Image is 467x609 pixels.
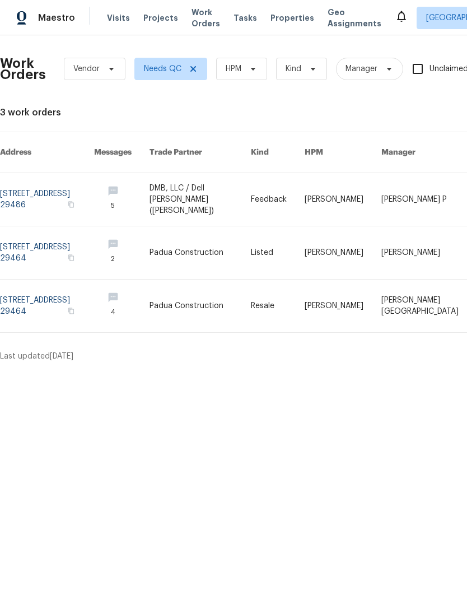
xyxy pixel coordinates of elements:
[141,132,242,173] th: Trade Partner
[233,14,257,22] span: Tasks
[226,63,241,75] span: HPM
[296,132,372,173] th: HPM
[296,280,372,333] td: [PERSON_NAME]
[286,63,301,75] span: Kind
[143,12,178,24] span: Projects
[328,7,381,29] span: Geo Assignments
[85,132,141,173] th: Messages
[192,7,220,29] span: Work Orders
[242,280,296,333] td: Resale
[242,226,296,280] td: Listed
[270,12,314,24] span: Properties
[144,63,181,75] span: Needs QC
[141,280,242,333] td: Padua Construction
[73,63,100,75] span: Vendor
[296,173,372,226] td: [PERSON_NAME]
[66,253,76,263] button: Copy Address
[38,12,75,24] span: Maestro
[141,226,242,280] td: Padua Construction
[242,132,296,173] th: Kind
[107,12,130,24] span: Visits
[242,173,296,226] td: Feedback
[345,63,377,75] span: Manager
[141,173,242,226] td: DMB, LLC / Dell [PERSON_NAME] ([PERSON_NAME])
[50,352,73,360] span: [DATE]
[66,199,76,210] button: Copy Address
[296,226,372,280] td: [PERSON_NAME]
[66,306,76,316] button: Copy Address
